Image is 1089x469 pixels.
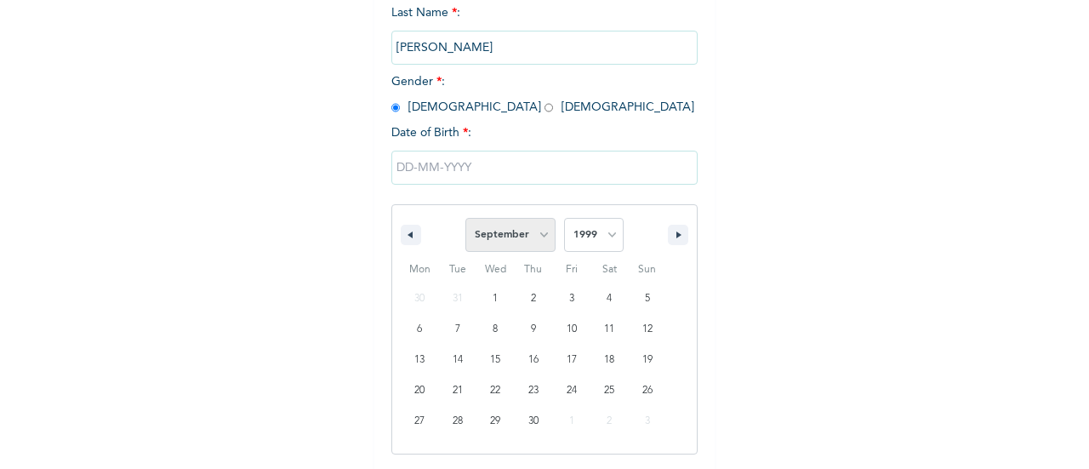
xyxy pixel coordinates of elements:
[490,345,500,375] span: 15
[515,256,553,283] span: Thu
[453,375,463,406] span: 21
[493,283,498,314] span: 1
[569,283,574,314] span: 3
[607,283,612,314] span: 4
[531,314,536,345] span: 9
[414,345,425,375] span: 13
[645,283,650,314] span: 5
[515,345,553,375] button: 16
[401,314,439,345] button: 6
[642,345,653,375] span: 19
[552,314,590,345] button: 10
[476,256,515,283] span: Wed
[455,314,460,345] span: 7
[552,256,590,283] span: Fri
[590,283,629,314] button: 4
[391,124,471,142] span: Date of Birth :
[439,345,477,375] button: 14
[567,345,577,375] span: 17
[476,375,515,406] button: 22
[401,256,439,283] span: Mon
[567,314,577,345] span: 10
[476,314,515,345] button: 8
[604,314,614,345] span: 11
[528,375,539,406] span: 23
[515,283,553,314] button: 2
[642,314,653,345] span: 12
[552,375,590,406] button: 24
[401,406,439,437] button: 27
[453,345,463,375] span: 14
[515,406,553,437] button: 30
[391,151,698,185] input: DD-MM-YYYY
[439,375,477,406] button: 21
[552,345,590,375] button: 17
[401,375,439,406] button: 20
[628,283,666,314] button: 5
[604,345,614,375] span: 18
[439,314,477,345] button: 7
[628,375,666,406] button: 26
[391,31,698,65] input: Enter your last name
[590,256,629,283] span: Sat
[391,7,698,54] span: Last Name :
[515,314,553,345] button: 9
[515,375,553,406] button: 23
[476,345,515,375] button: 15
[490,375,500,406] span: 22
[590,345,629,375] button: 18
[414,375,425,406] span: 20
[567,375,577,406] span: 24
[493,314,498,345] span: 8
[490,406,500,437] span: 29
[531,283,536,314] span: 2
[417,314,422,345] span: 6
[552,283,590,314] button: 3
[642,375,653,406] span: 26
[604,375,614,406] span: 25
[528,406,539,437] span: 30
[453,406,463,437] span: 28
[528,345,539,375] span: 16
[628,256,666,283] span: Sun
[590,375,629,406] button: 25
[476,283,515,314] button: 1
[439,406,477,437] button: 28
[590,314,629,345] button: 11
[414,406,425,437] span: 27
[401,345,439,375] button: 13
[439,256,477,283] span: Tue
[628,314,666,345] button: 12
[391,76,694,113] span: Gender : [DEMOGRAPHIC_DATA] [DEMOGRAPHIC_DATA]
[628,345,666,375] button: 19
[476,406,515,437] button: 29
